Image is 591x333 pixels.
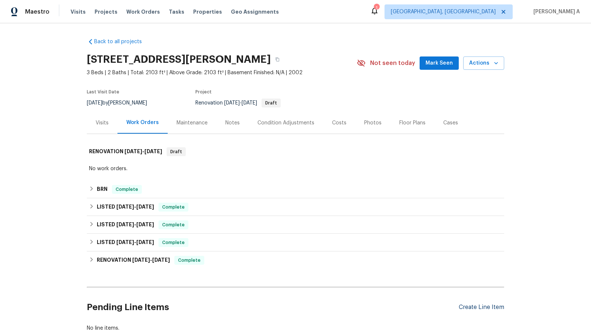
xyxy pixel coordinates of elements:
[124,149,142,154] span: [DATE]
[177,119,208,127] div: Maintenance
[374,4,379,12] div: 1
[364,119,382,127] div: Photos
[116,240,154,245] span: -
[87,290,459,325] h2: Pending Line Items
[116,204,154,209] span: -
[97,185,107,194] h6: BRN
[87,234,504,251] div: LISTED [DATE]-[DATE]Complete
[443,119,458,127] div: Cases
[159,239,188,246] span: Complete
[87,251,504,269] div: RENOVATION [DATE]-[DATE]Complete
[116,222,134,227] span: [DATE]
[89,165,502,172] div: No work orders.
[242,100,257,106] span: [DATE]
[87,325,504,332] div: No line items.
[97,238,154,247] h6: LISTED
[370,59,415,67] span: Not seen today
[193,8,222,16] span: Properties
[332,119,346,127] div: Costs
[87,90,119,94] span: Last Visit Date
[136,222,154,227] span: [DATE]
[97,203,154,212] h6: LISTED
[97,256,170,265] h6: RENOVATION
[87,198,504,216] div: LISTED [DATE]-[DATE]Complete
[391,8,496,16] span: [GEOGRAPHIC_DATA], [GEOGRAPHIC_DATA]
[87,140,504,164] div: RENOVATION [DATE]-[DATE]Draft
[87,56,271,63] h2: [STREET_ADDRESS][PERSON_NAME]
[262,101,280,105] span: Draft
[224,100,257,106] span: -
[159,203,188,211] span: Complete
[126,8,160,16] span: Work Orders
[136,204,154,209] span: [DATE]
[169,9,184,14] span: Tasks
[231,8,279,16] span: Geo Assignments
[175,257,204,264] span: Complete
[167,148,185,155] span: Draft
[89,147,162,156] h6: RENOVATION
[152,257,170,262] span: [DATE]
[87,69,357,76] span: 3 Beds | 2 Baths | Total: 2103 ft² | Above Grade: 2103 ft² | Basement Finished: N/A | 2002
[116,222,154,227] span: -
[87,100,102,106] span: [DATE]
[399,119,426,127] div: Floor Plans
[195,100,281,106] span: Renovation
[116,204,134,209] span: [DATE]
[87,99,156,107] div: by [PERSON_NAME]
[459,304,504,311] div: Create Line Item
[469,59,498,68] span: Actions
[25,8,49,16] span: Maestro
[132,257,150,262] span: [DATE]
[96,119,109,127] div: Visits
[132,257,170,262] span: -
[124,149,162,154] span: -
[87,181,504,198] div: BRN Complete
[420,56,459,70] button: Mark Seen
[195,90,212,94] span: Project
[95,8,117,16] span: Projects
[271,53,284,66] button: Copy Address
[87,216,504,234] div: LISTED [DATE]-[DATE]Complete
[257,119,314,127] div: Condition Adjustments
[530,8,580,16] span: [PERSON_NAME] A
[136,240,154,245] span: [DATE]
[97,220,154,229] h6: LISTED
[426,59,453,68] span: Mark Seen
[87,38,158,45] a: Back to all projects
[116,240,134,245] span: [DATE]
[126,119,159,126] div: Work Orders
[463,56,504,70] button: Actions
[144,149,162,154] span: [DATE]
[71,8,86,16] span: Visits
[224,100,240,106] span: [DATE]
[113,186,141,193] span: Complete
[159,221,188,229] span: Complete
[225,119,240,127] div: Notes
